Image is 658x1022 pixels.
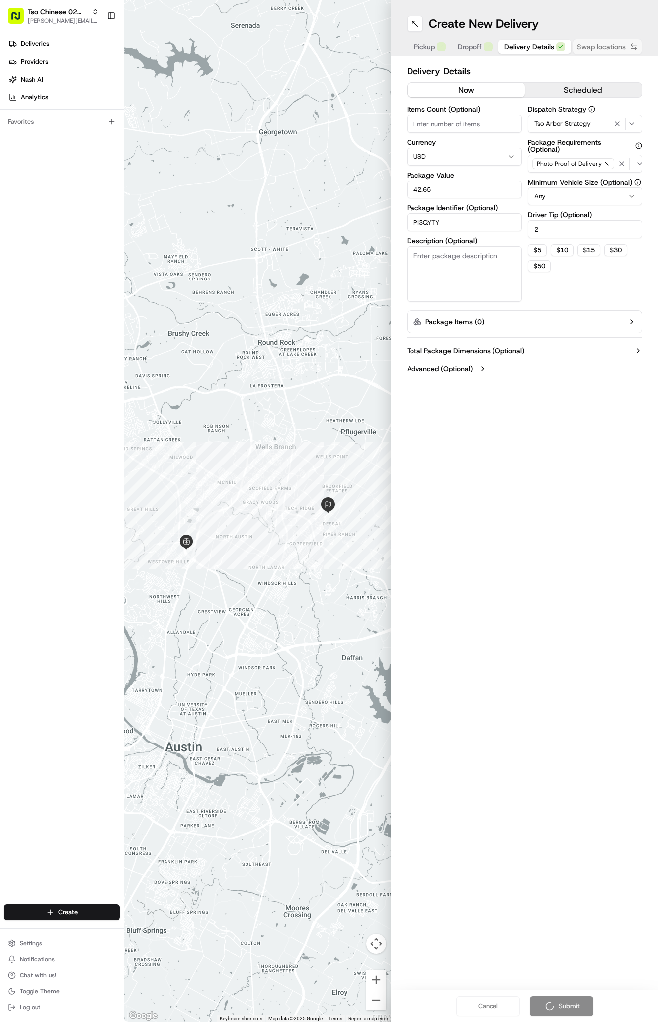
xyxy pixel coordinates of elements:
[528,115,643,133] button: Tso Arbor Strategy
[20,222,76,232] span: Knowledge Base
[407,115,522,133] input: Enter number of items
[366,934,386,954] button: Map camera controls
[127,1009,160,1022] img: Google
[20,182,28,189] img: 1736555255976-a54dd68f-1ca7-489b-9aae-adbdc363a1c4
[414,42,435,52] span: Pickup
[407,237,522,244] label: Description (Optional)
[4,968,120,982] button: Chat with us!
[10,145,26,161] img: Antonia (Store Manager)
[504,42,554,52] span: Delivery Details
[407,64,642,78] h2: Delivery Details
[537,160,602,168] span: Photo Proof of Delivery
[604,244,627,256] button: $30
[58,908,78,917] span: Create
[407,181,522,198] input: Enter package value
[169,98,181,110] button: Start new chat
[133,154,136,162] span: •
[407,213,522,231] input: Enter package identifier
[70,246,120,254] a: Powered byPylon
[588,106,595,113] button: Dispatch Strategy
[407,346,524,356] label: Total Package Dimensions (Optional)
[28,7,88,17] button: Tso Chinese 02 Arbor
[329,1016,342,1021] a: Terms
[4,114,120,130] div: Favorites
[366,990,386,1010] button: Zoom out
[21,57,48,66] span: Providers
[21,75,43,84] span: Nash AI
[220,1015,262,1022] button: Keyboard shortcuts
[268,1016,323,1021] span: Map data ©2025 Google
[10,40,181,56] p: Welcome 👋
[407,310,642,333] button: Package Items (0)
[528,220,643,238] input: Enter driver tip amount
[525,83,642,97] button: scheduled
[4,984,120,998] button: Toggle Theme
[348,1016,388,1021] a: Report a map error
[99,247,120,254] span: Pylon
[21,39,49,48] span: Deliveries
[10,10,30,30] img: Nash
[407,106,522,113] label: Items Count (Optional)
[528,244,547,256] button: $5
[407,346,642,356] button: Total Package Dimensions (Optional)
[528,155,643,173] button: Photo Proof of Delivery
[4,90,124,105] a: Analytics
[366,970,386,990] button: Zoom in
[4,904,120,920] button: Create
[528,106,643,113] label: Dispatch Strategy
[21,95,39,113] img: 1738778727109-b901c2ba-d612-49f7-a14d-d897ce62d23f
[31,154,131,162] span: [PERSON_NAME] (Store Manager)
[10,223,18,231] div: 📗
[10,95,28,113] img: 1736555255976-a54dd68f-1ca7-489b-9aae-adbdc363a1c4
[45,105,137,113] div: We're available if you need us!
[528,179,643,186] label: Minimum Vehicle Size (Optional)
[20,971,56,979] span: Chat with us!
[10,129,64,137] div: Past conversations
[84,223,92,231] div: 💻
[26,64,164,75] input: Clear
[4,72,124,88] a: Nash AI
[407,172,522,179] label: Package Value
[28,17,99,25] button: [PERSON_NAME][EMAIL_ADDRESS][DOMAIN_NAME]
[20,939,42,947] span: Settings
[528,211,643,218] label: Driver Tip (Optional)
[429,16,539,32] h1: Create New Delivery
[407,139,522,146] label: Currency
[4,1000,120,1014] button: Log out
[138,154,159,162] span: [DATE]
[528,139,643,153] label: Package Requirements (Optional)
[154,127,181,139] button: See all
[21,93,48,102] span: Analytics
[407,204,522,211] label: Package Identifier (Optional)
[458,42,482,52] span: Dropoff
[635,142,642,149] button: Package Requirements (Optional)
[4,36,124,52] a: Deliveries
[20,1003,40,1011] span: Log out
[534,119,591,128] span: Tso Arbor Strategy
[6,218,80,236] a: 📗Knowledge Base
[20,955,55,963] span: Notifications
[127,1009,160,1022] a: Open this area in Google Maps (opens a new window)
[113,181,134,189] span: [DATE]
[408,83,525,97] button: now
[4,54,124,70] a: Providers
[407,364,642,373] button: Advanced (Optional)
[4,4,103,28] button: Tso Chinese 02 Arbor[PERSON_NAME][EMAIL_ADDRESS][DOMAIN_NAME]
[20,987,60,995] span: Toggle Theme
[80,218,164,236] a: 💻API Documentation
[577,244,600,256] button: $15
[108,181,111,189] span: •
[4,952,120,966] button: Notifications
[31,181,106,189] span: Wisdom [PERSON_NAME]
[634,179,641,186] button: Minimum Vehicle Size (Optional)
[4,936,120,950] button: Settings
[528,260,551,272] button: $50
[425,317,484,327] label: Package Items ( 0 )
[407,364,473,373] label: Advanced (Optional)
[551,244,574,256] button: $10
[94,222,160,232] span: API Documentation
[10,172,26,191] img: Wisdom Oko
[45,95,163,105] div: Start new chat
